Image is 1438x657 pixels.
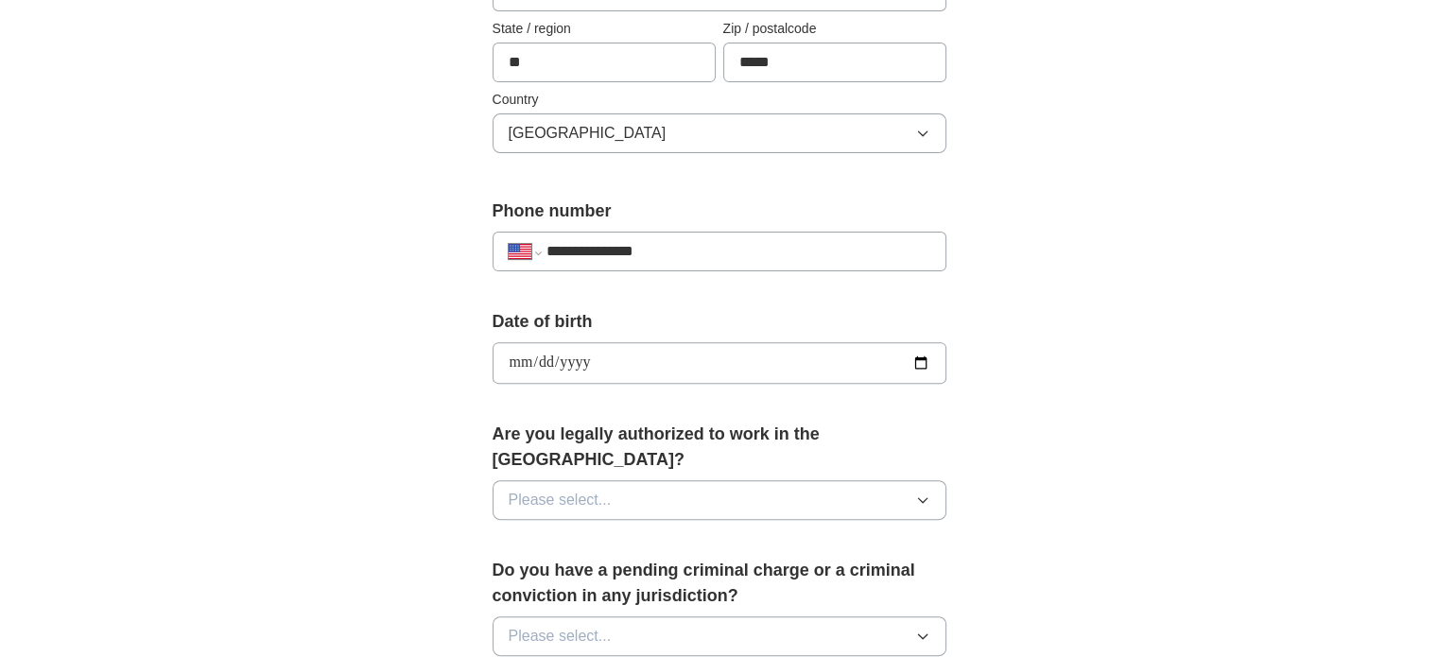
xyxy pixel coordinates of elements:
[493,113,946,153] button: [GEOGRAPHIC_DATA]
[493,199,946,224] label: Phone number
[493,616,946,656] button: Please select...
[493,90,946,110] label: Country
[493,422,946,473] label: Are you legally authorized to work in the [GEOGRAPHIC_DATA]?
[509,625,612,648] span: Please select...
[493,480,946,520] button: Please select...
[493,19,716,39] label: State / region
[509,122,667,145] span: [GEOGRAPHIC_DATA]
[509,489,612,511] span: Please select...
[493,309,946,335] label: Date of birth
[723,19,946,39] label: Zip / postalcode
[493,558,946,609] label: Do you have a pending criminal charge or a criminal conviction in any jurisdiction?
